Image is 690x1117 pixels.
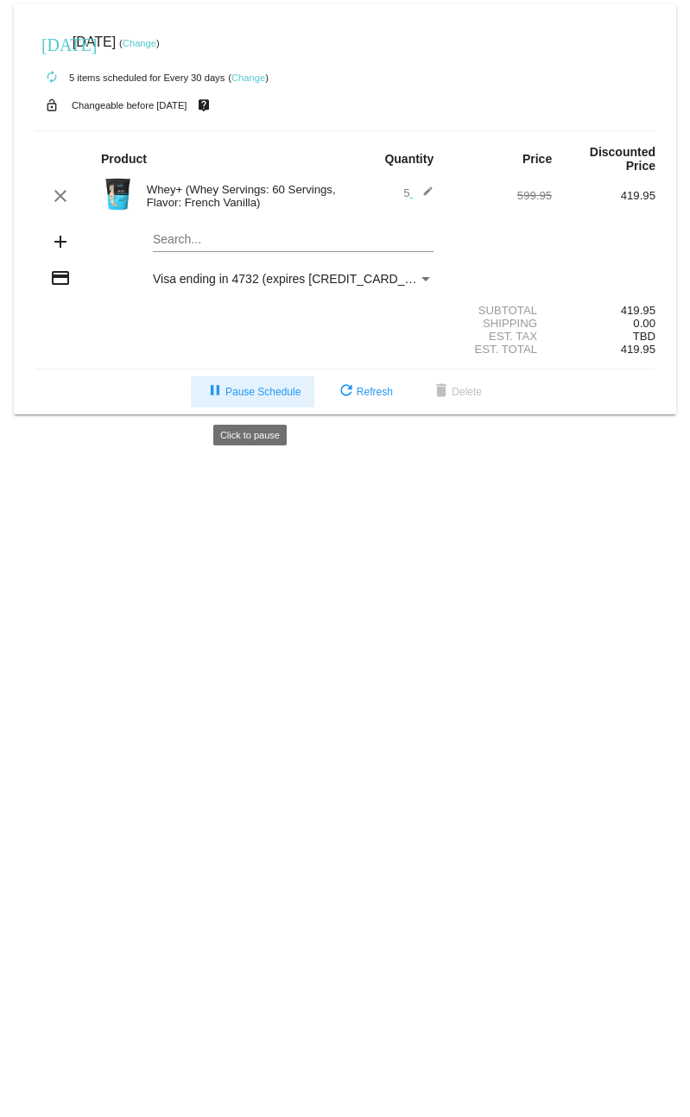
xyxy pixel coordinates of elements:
input: Search... [153,233,434,247]
strong: Quantity [384,152,434,166]
div: 599.95 [448,189,552,202]
div: Shipping [448,317,552,330]
button: Pause Schedule [191,376,314,407]
mat-icon: lock_open [41,94,62,117]
img: Image-1-Carousel-Whey-5lb-Vanilla-no-badge-Transp.png [101,177,136,211]
div: Est. Total [448,343,552,356]
small: 5 items scheduled for Every 30 days [35,73,225,83]
mat-icon: refresh [336,382,357,402]
span: Visa ending in 4732 (expires [CREDIT_CARD_DATA]) [153,272,442,286]
small: Changeable before [DATE] [72,100,187,110]
strong: Product [101,152,147,166]
mat-icon: delete [431,382,452,402]
mat-icon: add [50,231,71,252]
mat-icon: autorenew [41,67,62,88]
small: ( ) [228,73,269,83]
strong: Price [522,152,552,166]
a: Change [123,38,156,48]
mat-icon: credit_card [50,268,71,288]
mat-select: Payment Method [153,272,434,286]
mat-icon: [DATE] [41,33,62,54]
div: Whey+ (Whey Servings: 60 Servings, Flavor: French Vanilla) [138,183,345,209]
mat-icon: edit [413,186,434,206]
button: Refresh [322,376,407,407]
span: 5 [403,186,434,199]
span: Pause Schedule [205,386,301,398]
small: ( ) [119,38,160,48]
mat-icon: live_help [193,94,214,117]
strong: Discounted Price [590,145,655,173]
span: 0.00 [633,317,655,330]
div: Est. Tax [448,330,552,343]
button: Delete [417,376,496,407]
div: 419.95 [552,189,655,202]
span: 419.95 [621,343,655,356]
div: 419.95 [552,304,655,317]
div: Subtotal [448,304,552,317]
mat-icon: clear [50,186,71,206]
span: Refresh [336,386,393,398]
mat-icon: pause [205,382,225,402]
a: Change [231,73,265,83]
span: Delete [431,386,482,398]
span: TBD [633,330,655,343]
